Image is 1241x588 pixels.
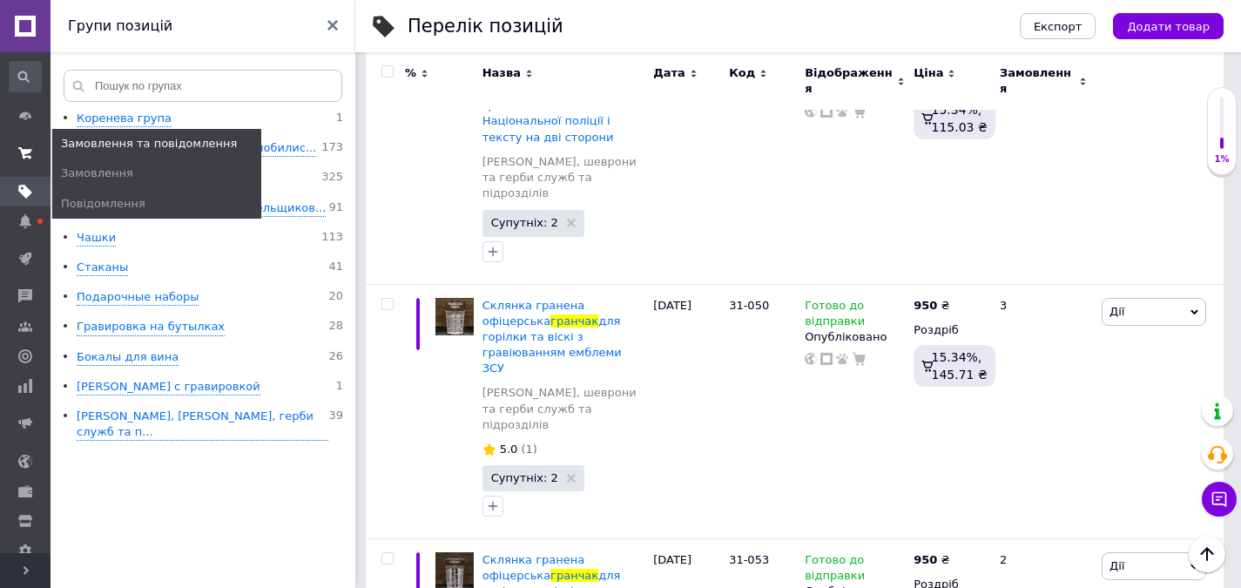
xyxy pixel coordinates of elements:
input: Пошук по групах [64,70,342,102]
span: для горілки та віскі з гравіюванням емблеми Національної поліції і тексту на дві сторони [482,67,622,144]
span: Повідомлення [61,196,145,212]
span: гранчак [550,569,598,582]
b: 950 [914,299,937,312]
div: 21 [989,37,1097,284]
a: [PERSON_NAME], шеврони та герби служб та підрозділів [482,154,644,202]
span: 41 [328,260,343,276]
span: Ціна [914,65,943,81]
span: 5.0 [500,443,518,456]
span: 1 [336,379,343,395]
span: гранчак [550,314,598,328]
div: [DATE] [649,284,725,538]
span: Склянка гранена офіцерська [482,553,585,582]
div: Опубліковано [805,329,905,345]
a: Склянка гранена офіцерськагранчакдля горілки та віскі з гравіюванням емблеми Національної поліції... [482,51,622,144]
div: Гравировка на бутылках [77,319,225,335]
div: 1% [1208,153,1236,166]
div: Перелік позицій [408,17,563,36]
span: Готово до відправки [805,553,865,587]
span: Склянка гранена офіцерська [482,299,585,328]
span: Дії [1109,305,1124,318]
div: [PERSON_NAME] с гравировкой [77,379,260,395]
span: Супутніх: 2 [491,472,558,483]
div: ₴ [914,552,949,568]
div: [DATE] [649,37,725,284]
div: Чашки [77,230,116,247]
div: [PERSON_NAME], [PERSON_NAME], герби служб та п... [77,409,328,441]
div: ₴ [914,298,949,314]
span: Супутніх: 2 [491,217,558,228]
button: Експорт [1020,13,1096,39]
span: 28 [328,319,343,335]
div: Подарочные наборы [77,289,199,306]
span: Код [729,65,755,81]
span: 39 [328,409,343,441]
span: 113 [321,230,343,247]
a: [PERSON_NAME], шеврони та герби служб та підрозділів [482,385,644,433]
span: 173 [321,140,343,157]
span: 15.34%, 145.71 ₴ [931,350,987,382]
div: Стаканы [77,260,128,276]
span: Відображення [805,65,893,97]
span: Замовлення [1000,65,1075,97]
span: 31-050 [729,299,769,312]
img: Стакан граненный офицерский гранчак для водки и виски с гравировкой эмблемы ЗСУ [435,298,474,336]
span: (1) [521,443,536,456]
span: Експорт [1034,20,1083,33]
b: 950 [914,553,937,566]
span: Дата [653,65,685,81]
span: 31-053 [729,553,769,566]
button: Додати товар [1113,13,1224,39]
span: 26 [328,349,343,366]
span: 20 [328,289,343,306]
button: Наверх [1189,536,1225,572]
div: Коренева група [77,111,172,127]
span: % [405,65,416,81]
div: 3 [989,284,1097,538]
span: 325 [321,170,343,186]
span: 91 [328,200,343,217]
a: Замовлення [52,159,261,188]
div: Бокалы для вина [77,349,179,366]
div: Роздріб [914,322,985,338]
span: Замовлення та повідомлення [61,136,237,152]
span: Дії [1109,559,1124,572]
a: Склянка гранена офіцерськагранчакдля горілки та віскі з гравіюванням емблеми ЗСУ [482,299,622,375]
span: 1 [336,111,343,127]
a: Повідомлення [52,189,261,219]
span: Назва [482,65,521,81]
span: Замовлення [61,166,133,181]
span: Додати товар [1127,20,1210,33]
span: Готово до відправки [805,299,865,333]
button: Чат з покупцем [1202,482,1237,517]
